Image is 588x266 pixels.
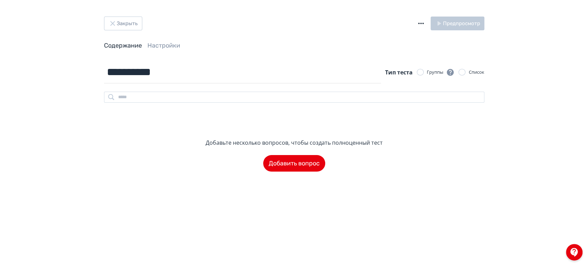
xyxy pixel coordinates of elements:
[469,69,484,76] div: Список
[147,42,180,49] a: Настройки
[431,17,484,30] button: Предпросмотр
[206,139,383,147] div: Добавьте несколько вопросов, чтобы создать полноценный тест
[385,69,413,76] span: Тип теста
[427,68,454,76] div: Группы
[104,17,142,30] button: Закрыть
[104,42,142,49] a: Содержание
[263,155,325,172] button: Добавить вопрос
